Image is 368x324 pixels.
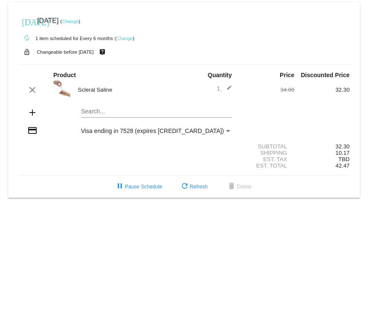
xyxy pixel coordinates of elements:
mat-icon: add [27,107,38,118]
button: Pause Schedule [108,179,169,194]
mat-icon: delete [226,182,237,192]
span: 10.17 [336,150,350,156]
div: Est. Total [239,162,294,169]
span: TBD [338,156,349,162]
mat-icon: live_help [97,46,107,58]
span: Refresh [180,184,208,190]
div: 32.30 [294,87,349,93]
small: Changeable before [DATE] [37,49,94,55]
mat-icon: credit_card [27,125,38,136]
span: Pause Schedule [115,184,162,190]
span: 1 [217,85,232,92]
small: ( ) [60,19,80,24]
div: 32.30 [294,143,349,150]
small: 1 item scheduled for Every 6 months [18,36,113,41]
mat-select: Payment Method [81,127,232,134]
mat-icon: lock_open [22,46,32,58]
div: Subtotal [239,143,294,150]
button: Refresh [173,179,214,194]
span: Delete [226,184,252,190]
strong: Price [280,72,294,78]
span: Visa ending in 7528 (expires [CREDIT_CARD_DATA]) [81,127,224,134]
div: Shipping [239,150,294,156]
span: 42.47 [336,162,350,169]
mat-icon: autorenew [22,33,32,43]
mat-icon: [DATE] [22,16,32,26]
a: Change [116,36,133,41]
strong: Quantity [208,72,232,78]
div: Est. Tax [239,156,294,162]
mat-icon: pause [115,182,125,192]
mat-icon: edit [222,85,232,95]
img: VV_LidandLash_background-sq.jpg [53,81,70,98]
strong: Discounted Price [301,72,349,78]
mat-icon: refresh [180,182,190,192]
mat-icon: clear [27,85,38,95]
div: Scleral Saline [74,87,184,93]
strong: Product [53,72,76,78]
button: Delete [220,179,258,194]
div: 34.00 [239,87,294,93]
small: ( ) [115,36,135,41]
input: Search... [81,108,232,115]
a: Change [62,19,78,24]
